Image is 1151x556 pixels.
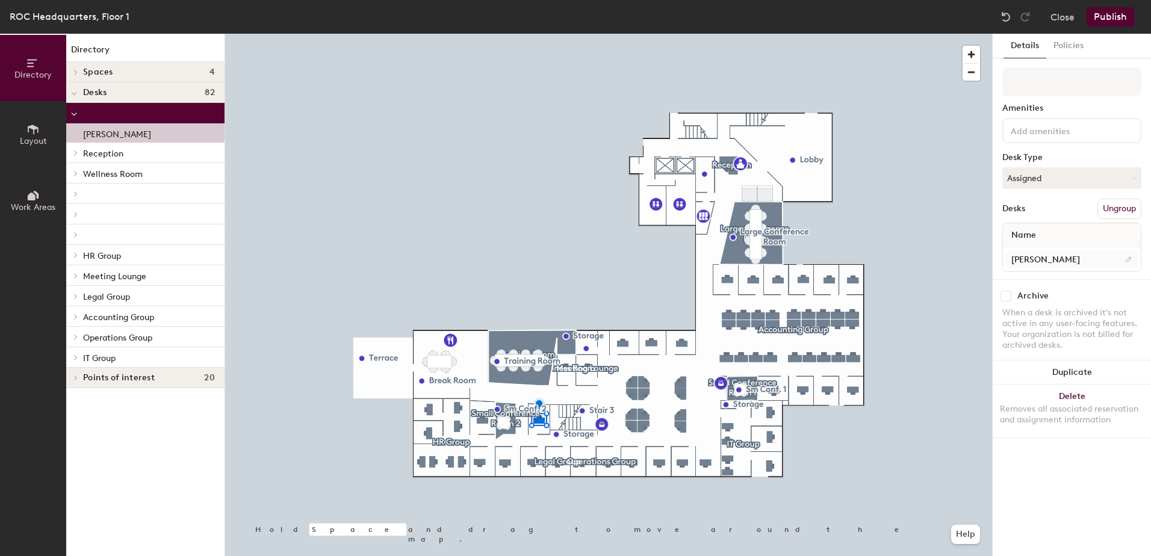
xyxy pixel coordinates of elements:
[11,202,55,212] span: Work Areas
[83,271,146,282] span: Meeting Lounge
[1046,34,1091,58] button: Policies
[66,43,225,62] h1: Directory
[83,169,143,179] span: Wellness Room
[205,88,215,97] span: 82
[14,70,52,80] span: Directory
[83,149,123,159] span: Reception
[1008,123,1117,137] input: Add amenities
[83,292,130,302] span: Legal Group
[83,126,151,140] p: [PERSON_NAME]
[1000,404,1144,425] div: Removes all associated reservation and assignment information
[1005,224,1042,246] span: Name
[1097,199,1141,219] button: Ungroup
[209,67,215,77] span: 4
[1002,103,1141,113] div: Amenities
[83,251,121,261] span: HR Group
[20,136,47,146] span: Layout
[1002,167,1141,189] button: Assigned
[83,312,154,323] span: Accounting Group
[1005,251,1138,268] input: Unnamed desk
[83,373,155,383] span: Points of interest
[1002,153,1141,162] div: Desk Type
[83,333,152,343] span: Operations Group
[1087,7,1134,26] button: Publish
[1017,291,1049,301] div: Archive
[1050,7,1075,26] button: Close
[1019,11,1031,23] img: Redo
[1002,204,1025,214] div: Desks
[204,373,215,383] span: 20
[993,385,1151,437] button: DeleteRemoves all associated reservation and assignment information
[951,525,980,544] button: Help
[1004,34,1046,58] button: Details
[83,88,107,97] span: Desks
[83,353,116,363] span: IT Group
[83,67,113,77] span: Spaces
[1002,307,1141,351] div: When a desk is archived it's not active in any user-facing features. Your organization is not bil...
[1000,11,1012,23] img: Undo
[993,360,1151,385] button: Duplicate
[10,9,129,24] div: ROC Headquarters, Floor 1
